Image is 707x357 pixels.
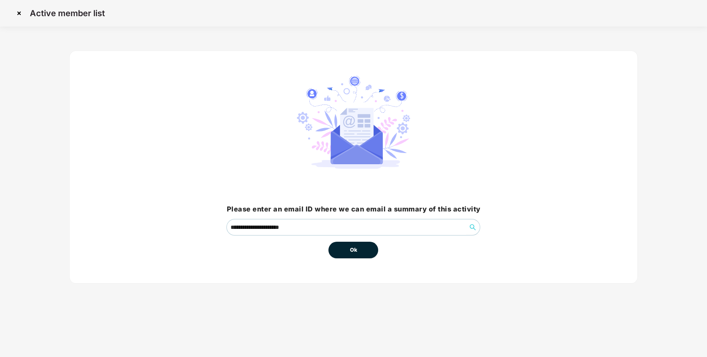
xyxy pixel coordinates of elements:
[297,76,410,169] img: svg+xml;base64,PHN2ZyB4bWxucz0iaHR0cDovL3d3dy53My5vcmcvMjAwMC9zdmciIHdpZHRoPSIyNzIuMjI0IiBoZWlnaH...
[350,246,357,254] span: Ok
[466,221,479,234] button: search
[30,8,105,18] p: Active member list
[226,204,480,215] h3: Please enter an email ID where we can email a summary of this activity
[328,242,378,258] button: Ok
[12,7,26,20] img: svg+xml;base64,PHN2ZyBpZD0iQ3Jvc3MtMzJ4MzIiIHhtbG5zPSJodHRwOi8vd3d3LnczLm9yZy8yMDAwL3N2ZyIgd2lkdG...
[466,224,479,231] span: search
